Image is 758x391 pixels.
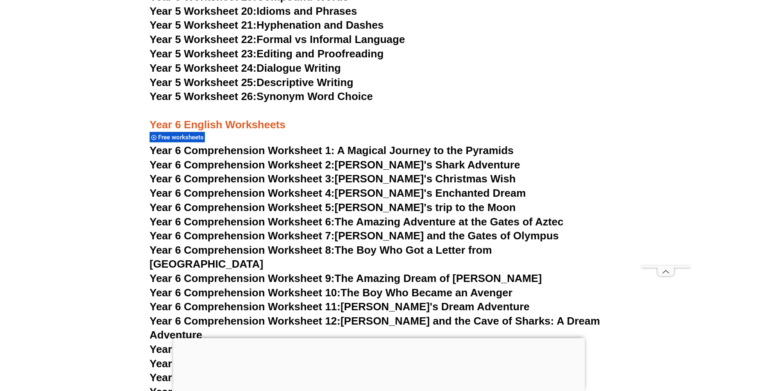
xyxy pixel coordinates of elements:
[150,19,256,31] span: Year 5 Worksheet 21:
[150,33,256,45] span: Year 5 Worksheet 22:
[150,173,335,185] span: Year 6 Comprehension Worksheet 3:
[150,272,335,284] span: Year 6 Comprehension Worksheet 9:
[150,230,335,242] span: Year 6 Comprehension Worksheet 7:
[150,48,384,60] a: Year 5 Worksheet 23:Editing and Proofreading
[150,19,384,31] a: Year 5 Worksheet 21:Hyphenation and Dashes
[622,298,758,391] iframe: Chat Widget
[150,132,205,143] div: Free worksheets
[150,62,341,74] a: Year 5 Worksheet 24:Dialogue Writing
[150,286,340,299] span: Year 6 Comprehension Worksheet 10:
[150,76,256,89] span: Year 5 Worksheet 25:
[150,315,340,327] span: Year 6 Comprehension Worksheet 12:
[150,272,542,284] a: Year 6 Comprehension Worksheet 9:The Amazing Dream of [PERSON_NAME]
[150,315,600,341] a: Year 6 Comprehension Worksheet 12:[PERSON_NAME] and the Cave of Sharks: A Dream Adventure
[150,343,458,355] a: Year 6 Comprehension Worksheet 13:The Girl Who Could Fly
[150,300,340,313] span: Year 6 Comprehension Worksheet 11:
[150,357,516,370] a: Year 6 Comprehension Worksheet 14:[PERSON_NAME]’s Magical Dream
[150,90,373,102] a: Year 5 Worksheet 26:Synonym Word Choice
[150,187,335,199] span: Year 6 Comprehension Worksheet 4:
[150,76,353,89] a: Year 5 Worksheet 25:Descriptive Writing
[150,33,405,45] a: Year 5 Worksheet 22:Formal vs Informal Language
[150,5,357,17] a: Year 5 Worksheet 20:Idioms and Phrases
[150,159,335,171] span: Year 6 Comprehension Worksheet 2:
[150,371,462,384] a: Year 6 Comprehension Worksheet 15:The Dreamy Gold Medal
[150,62,256,74] span: Year 5 Worksheet 24:
[150,173,516,185] a: Year 6 Comprehension Worksheet 3:[PERSON_NAME]'s Christmas Wish
[150,230,559,242] a: Year 6 Comprehension Worksheet 7:[PERSON_NAME] and the Gates of Olympus
[150,5,256,17] span: Year 5 Worksheet 20:
[150,201,516,214] a: Year 6 Comprehension Worksheet 5:[PERSON_NAME]'s trip to the Moon
[150,300,529,313] a: Year 6 Comprehension Worksheet 11:[PERSON_NAME]'s Dream Adventure
[150,159,520,171] a: Year 6 Comprehension Worksheet 2:[PERSON_NAME]'s Shark Adventure
[150,187,526,199] a: Year 6 Comprehension Worksheet 4:[PERSON_NAME]'s Enchanted Dream
[150,48,256,60] span: Year 5 Worksheet 23:
[150,244,335,256] span: Year 6 Comprehension Worksheet 8:
[150,371,340,384] span: Year 6 Comprehension Worksheet 15:
[158,134,206,141] span: Free worksheets
[150,201,335,214] span: Year 6 Comprehension Worksheet 5:
[150,343,340,355] span: Year 6 Comprehension Worksheet 13:
[150,104,608,132] h3: Year 6 English Worksheets
[150,216,335,228] span: Year 6 Comprehension Worksheet 6:
[173,338,585,389] iframe: Advertisement
[150,216,563,228] a: Year 6 Comprehension Worksheet 6:The Amazing Adventure at the Gates of Aztec
[150,286,513,299] a: Year 6 Comprehension Worksheet 10:The Boy Who Became an Avenger
[150,357,340,370] span: Year 6 Comprehension Worksheet 14:
[150,90,256,102] span: Year 5 Worksheet 26:
[641,20,690,266] iframe: Advertisement
[150,144,514,157] a: Year 6 Comprehension Worksheet 1: A Magical Journey to the Pyramids
[150,244,492,270] a: Year 6 Comprehension Worksheet 8:The Boy Who Got a Letter from [GEOGRAPHIC_DATA]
